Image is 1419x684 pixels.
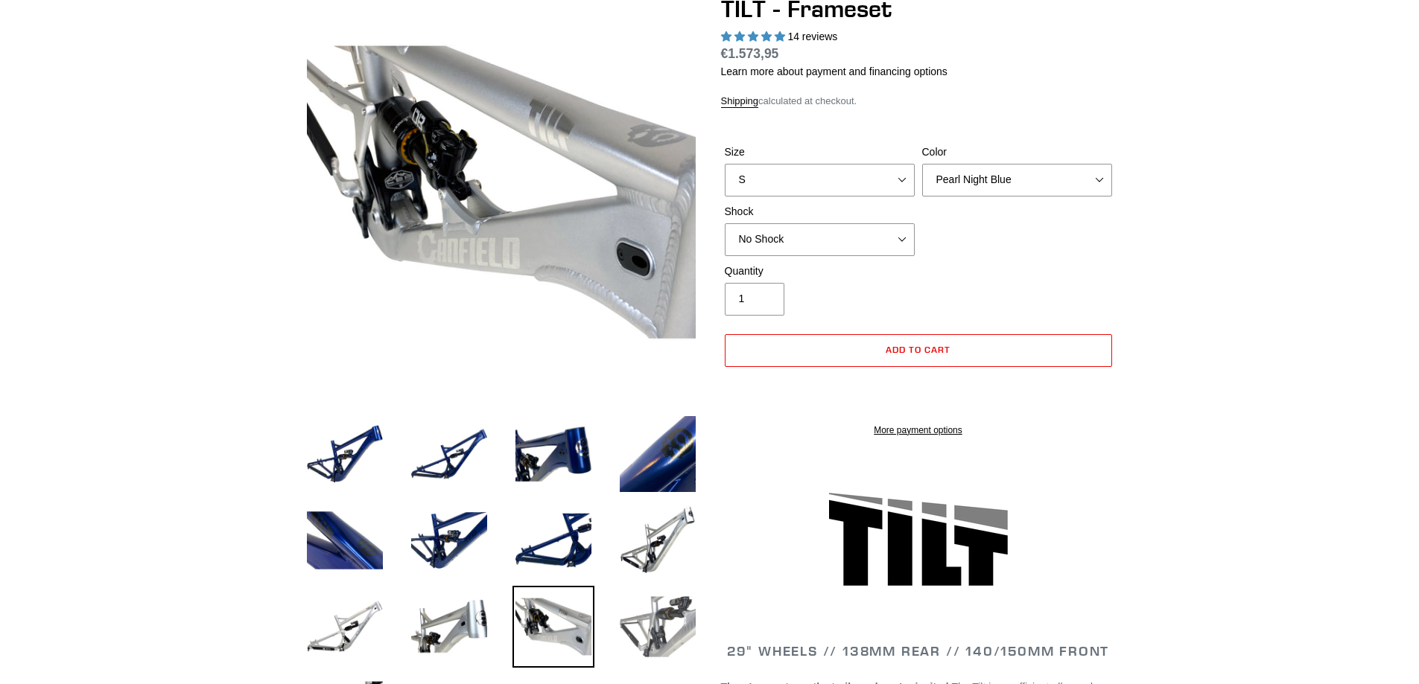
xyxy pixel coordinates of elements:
[512,586,594,668] img: Load image into Gallery viewer, TILT - Frameset
[408,413,490,495] img: Load image into Gallery viewer, TILT - Frameset
[721,65,947,77] a: Learn more about payment and financing options
[721,46,779,61] span: €1.573,95
[725,204,915,220] label: Shock
[721,95,759,108] a: Shipping
[725,263,915,279] label: Quantity
[725,374,1112,407] iframe: PayPal-paypal
[304,586,386,668] img: Load image into Gallery viewer, TILT - Frameset
[886,344,950,355] span: Add to cart
[304,499,386,581] img: Load image into Gallery viewer, TILT - Frameset
[725,334,1112,367] button: Add to cart
[408,499,490,581] img: Load image into Gallery viewer, TILT - Frameset
[304,413,386,495] img: Load image into Gallery viewer, TILT - Frameset
[922,144,1112,160] label: Color
[617,413,699,495] img: Load image into Gallery viewer, TILT - Frameset
[725,423,1112,437] a: More payment options
[617,586,699,668] img: Load image into Gallery viewer, TILT - Frameset
[617,499,699,581] img: Load image into Gallery viewer, TILT - Frameset
[787,31,837,42] span: 14 reviews
[727,642,1109,659] span: 29" WHEELS // 138mm REAR // 140/150mm FRONT
[721,94,1116,109] div: calculated at checkout.
[721,31,788,42] span: 5.00 stars
[725,144,915,160] label: Size
[408,586,490,668] img: Load image into Gallery viewer, TILT - Frameset
[512,413,594,495] img: Load image into Gallery viewer, TILT - Frameset
[512,499,594,581] img: Load image into Gallery viewer, TILT - Frameset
